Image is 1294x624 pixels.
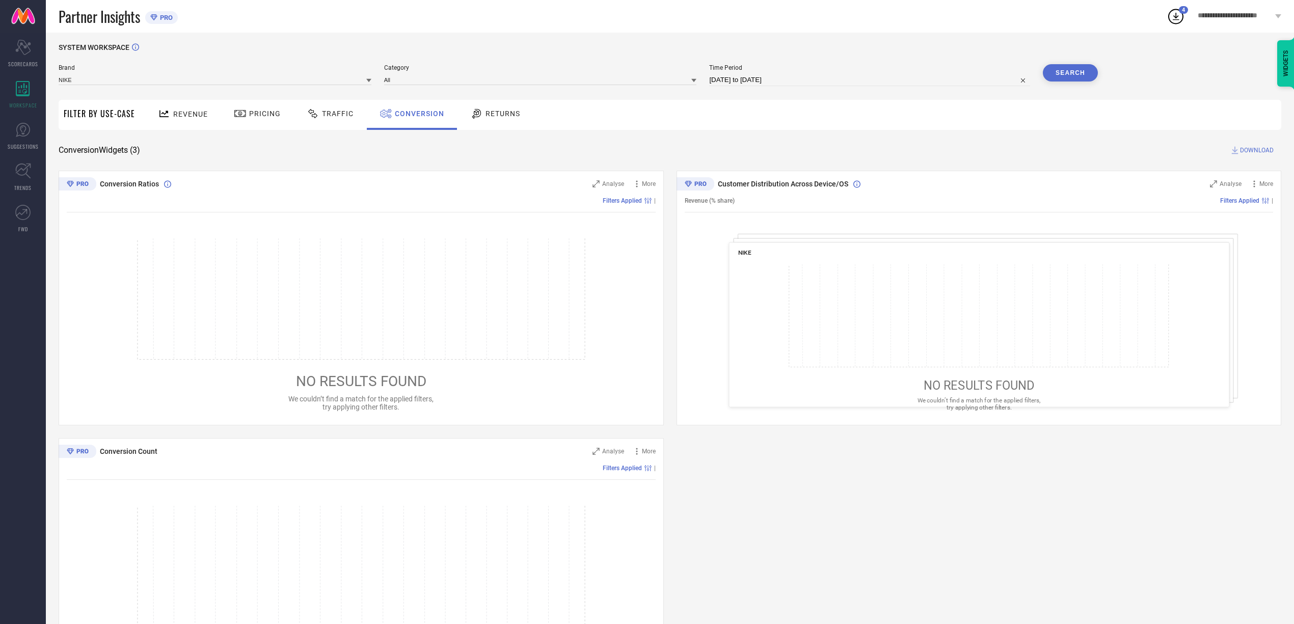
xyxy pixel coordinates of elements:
button: Search [1043,64,1098,82]
span: Time Period [709,64,1030,71]
span: Analyse [1220,180,1242,187]
span: Customer Distribution Across Device/OS [718,180,848,188]
span: Conversion Ratios [100,180,159,188]
span: We couldn’t find a match for the applied filters, try applying other filters. [288,395,434,411]
span: NIKE [738,249,751,256]
span: PRO [157,14,173,21]
span: Partner Insights [59,6,140,27]
span: Filters Applied [1220,197,1259,204]
span: Pricing [249,110,281,118]
div: Premium [59,445,96,460]
span: Revenue (% share) [685,197,735,204]
span: 4 [1182,7,1185,13]
span: Conversion Widgets ( 3 ) [59,145,140,155]
div: Premium [677,177,714,193]
span: TRENDS [14,184,32,192]
span: Analyse [602,180,624,187]
span: WORKSPACE [9,101,37,109]
div: Premium [59,177,96,193]
span: SYSTEM WORKSPACE [59,43,129,51]
span: Returns [486,110,520,118]
span: Brand [59,64,371,71]
svg: Zoom [592,180,600,187]
span: More [1259,180,1273,187]
span: Conversion [395,110,444,118]
span: Category [384,64,697,71]
span: | [1272,197,1273,204]
span: Analyse [602,448,624,455]
span: Filters Applied [603,197,642,204]
span: SCORECARDS [8,60,38,68]
span: More [642,448,656,455]
span: DOWNLOAD [1240,145,1274,155]
span: Traffic [322,110,354,118]
svg: Zoom [1210,180,1217,187]
span: Conversion Count [100,447,157,455]
span: Filter By Use-Case [64,107,135,120]
span: | [654,465,656,472]
span: Revenue [173,110,208,118]
span: We couldn’t find a match for the applied filters, try applying other filters. [917,397,1040,411]
span: NO RESULTS FOUND [296,373,426,390]
span: SUGGESTIONS [8,143,39,150]
span: | [654,197,656,204]
div: Open download list [1167,7,1185,25]
svg: Zoom [592,448,600,455]
span: More [642,180,656,187]
input: Select time period [709,74,1030,86]
span: Filters Applied [603,465,642,472]
span: NO RESULTS FOUND [923,378,1034,393]
span: FWD [18,225,28,233]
